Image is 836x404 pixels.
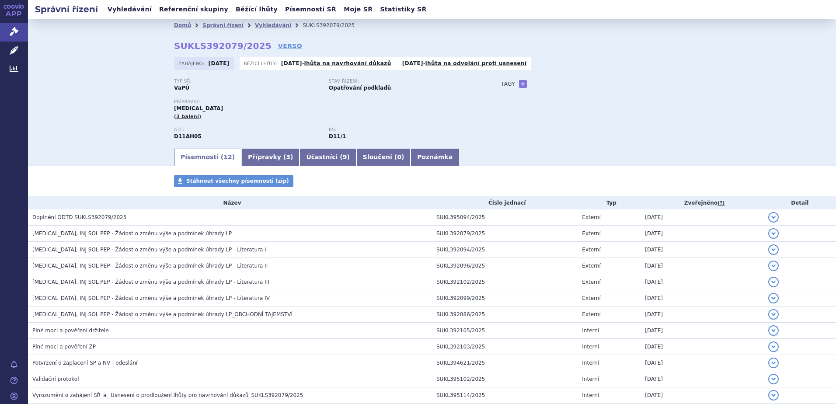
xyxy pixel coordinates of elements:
[32,247,266,253] span: DUPIXENT, INJ SOL PEP - Žádost o změnu výše a podmínek úhrady LP - Literatura I
[582,344,599,350] span: Interní
[356,149,411,166] a: Sloučení (0)
[641,306,763,323] td: [DATE]
[768,374,779,384] button: detail
[303,19,366,32] li: SUKLS392079/2025
[641,226,763,242] td: [DATE]
[223,153,232,160] span: 12
[432,226,578,242] td: SUKL392079/2025
[641,274,763,290] td: [DATE]
[501,79,515,89] h3: Tagy
[402,60,423,66] strong: [DATE]
[255,22,291,28] a: Vyhledávání
[186,178,289,184] span: Stáhnout všechny písemnosti (zip)
[582,214,600,220] span: Externí
[768,341,779,352] button: detail
[174,79,320,84] p: Typ SŘ:
[768,390,779,401] button: detail
[768,309,779,320] button: detail
[641,196,763,209] th: Zveřejněno
[174,175,293,187] a: Stáhnout všechny písemnosti (zip)
[300,149,356,166] a: Účastníci (9)
[432,242,578,258] td: SUKL392094/2025
[641,242,763,258] td: [DATE]
[641,387,763,404] td: [DATE]
[582,279,600,285] span: Externí
[582,376,599,382] span: Interní
[341,3,375,15] a: Moje SŘ
[282,3,339,15] a: Písemnosti SŘ
[432,306,578,323] td: SUKL392086/2025
[233,3,280,15] a: Běžící lhůty
[768,228,779,239] button: detail
[641,290,763,306] td: [DATE]
[768,277,779,287] button: detail
[174,127,320,132] p: ATC:
[582,230,600,237] span: Externí
[768,293,779,303] button: detail
[432,371,578,387] td: SUKL395102/2025
[582,247,600,253] span: Externí
[641,258,763,274] td: [DATE]
[768,325,779,336] button: detail
[105,3,154,15] a: Vyhledávání
[174,133,202,139] strong: DUPILUMAB
[377,3,429,15] a: Statistiky SŘ
[174,149,241,166] a: Písemnosti (12)
[582,327,599,334] span: Interní
[329,127,475,132] p: RS:
[641,323,763,339] td: [DATE]
[32,327,109,334] span: Plné moci a pověření držitele
[718,200,725,206] abbr: (?)
[641,339,763,355] td: [DATE]
[202,22,244,28] a: Správní řízení
[304,60,391,66] a: lhůta na navrhování důkazů
[241,149,300,166] a: Přípravky (3)
[582,295,600,301] span: Externí
[641,355,763,371] td: [DATE]
[329,133,346,139] strong: dupilumab
[519,80,527,88] a: +
[432,209,578,226] td: SUKL395094/2025
[425,60,527,66] a: lhůta na odvolání proti usnesení
[402,60,527,67] p: -
[768,358,779,368] button: detail
[32,392,303,398] span: Vyrozumění o zahájení SŘ_a_ Usnesení o prodloužení lhůty pro navrhování důkazů_SUKLS392079/2025
[397,153,401,160] span: 0
[32,311,293,317] span: DUPIXENT, INJ SOL PEP - Žádost o změnu výše a podmínek úhrady LP_OBCHODNÍ TAJEMSTVÍ
[178,60,206,67] span: Zahájeno:
[209,60,230,66] strong: [DATE]
[32,279,269,285] span: DUPIXENT, INJ SOL PEP - Žádost o změnu výše a podmínek úhrady LP - Literatura III
[32,360,137,366] span: Potvrzení o zaplacení SP a NV - odeslání
[281,60,302,66] strong: [DATE]
[286,153,290,160] span: 3
[32,214,126,220] span: Doplnění ODTD SUKLS392079/2025
[329,85,391,91] strong: Opatřování podkladů
[174,105,223,111] span: [MEDICAL_DATA]
[32,376,79,382] span: Validační protokol
[432,196,578,209] th: Číslo jednací
[174,99,484,104] p: Přípravky:
[32,230,232,237] span: DUPIXENT, INJ SOL PEP - Žádost o změnu výše a podmínek úhrady LP
[582,263,600,269] span: Externí
[768,244,779,255] button: detail
[32,263,268,269] span: DUPIXENT, INJ SOL PEP - Žádost o změnu výše a podmínek úhrady LP - Literatura II
[32,295,270,301] span: DUPIXENT, INJ SOL PEP - Žádost o změnu výše a podmínek úhrady LP - Literatura IV
[28,3,105,15] h2: Správní řízení
[281,60,391,67] p: -
[432,290,578,306] td: SUKL392099/2025
[432,274,578,290] td: SUKL392102/2025
[174,22,191,28] a: Domů
[578,196,641,209] th: Typ
[764,196,836,209] th: Detail
[343,153,347,160] span: 9
[432,355,578,371] td: SUKL394621/2025
[432,387,578,404] td: SUKL395114/2025
[432,258,578,274] td: SUKL392096/2025
[641,371,763,387] td: [DATE]
[411,149,459,166] a: Poznámka
[174,85,189,91] strong: VaPÚ
[432,339,578,355] td: SUKL392103/2025
[244,60,279,67] span: Běžící lhůty:
[768,261,779,271] button: detail
[329,79,475,84] p: Stav řízení:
